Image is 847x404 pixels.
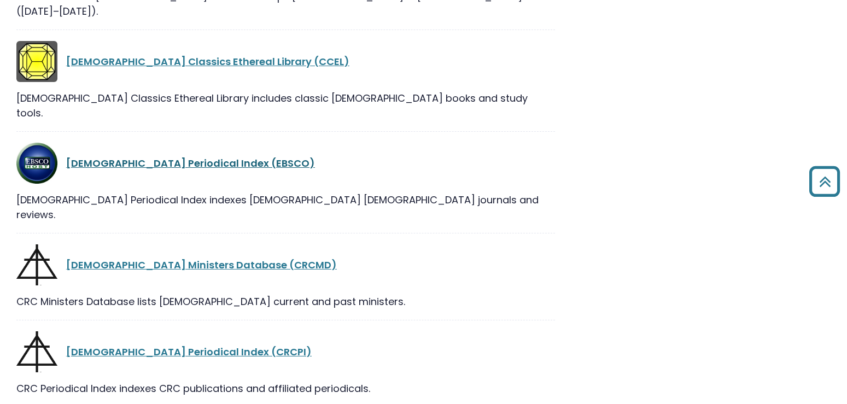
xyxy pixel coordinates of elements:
[16,192,555,222] div: [DEMOGRAPHIC_DATA] Periodical Index indexes [DEMOGRAPHIC_DATA] [DEMOGRAPHIC_DATA] journals and re...
[66,345,312,359] a: [DEMOGRAPHIC_DATA] Periodical Index (CRCPI)
[805,171,844,191] a: Back to Top
[66,156,315,170] a: [DEMOGRAPHIC_DATA] Periodical Index (EBSCO)
[66,55,349,68] a: [DEMOGRAPHIC_DATA] Classics Ethereal Library (CCEL)
[16,91,555,120] div: [DEMOGRAPHIC_DATA] Classics Ethereal Library includes classic [DEMOGRAPHIC_DATA] books and study ...
[16,381,555,396] div: CRC Periodical Index indexes CRC publications and affiliated periodicals.
[16,294,555,309] div: CRC Ministers Database lists [DEMOGRAPHIC_DATA] current and past ministers.
[66,258,337,272] a: [DEMOGRAPHIC_DATA] Ministers Database (CRCMD)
